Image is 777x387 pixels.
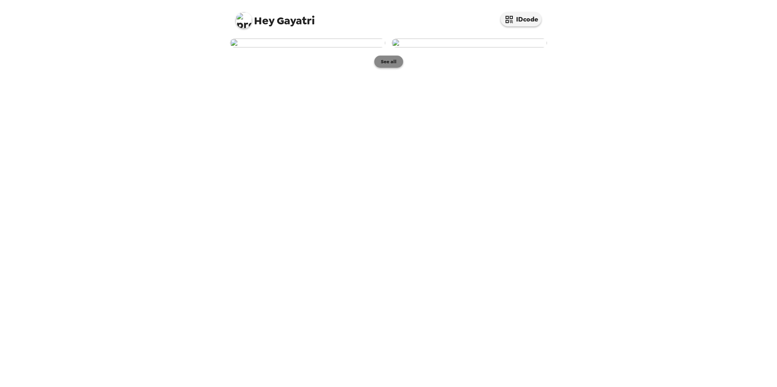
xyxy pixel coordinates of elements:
[236,8,315,26] span: Gayatri
[392,39,547,47] img: user-273566
[230,39,385,47] img: user-273572
[374,56,403,68] button: See all
[254,13,274,28] span: Hey
[236,12,252,28] img: profile pic
[501,12,541,26] button: IDcode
